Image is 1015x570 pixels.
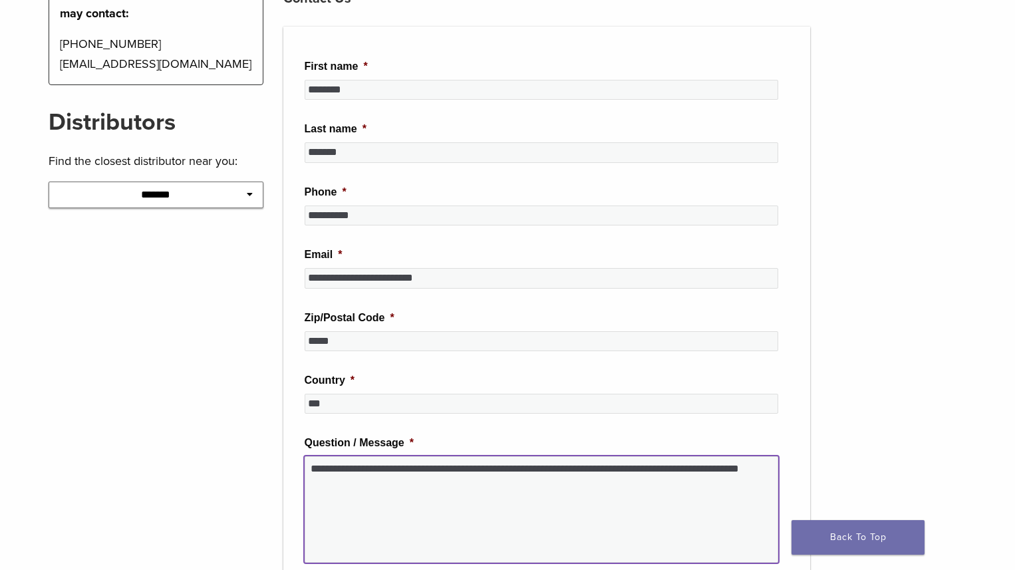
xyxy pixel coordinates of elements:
label: Question / Message [305,436,414,450]
label: Phone [305,186,347,200]
label: First name [305,60,368,74]
p: Find the closest distributor near you: [49,151,263,171]
label: Last name [305,122,366,136]
label: Country [305,374,355,388]
a: Back To Top [792,520,925,555]
label: Zip/Postal Code [305,311,394,325]
p: [PHONE_NUMBER] [EMAIL_ADDRESS][DOMAIN_NAME] [60,34,252,74]
label: Email [305,248,343,262]
h2: Distributors [49,106,263,138]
